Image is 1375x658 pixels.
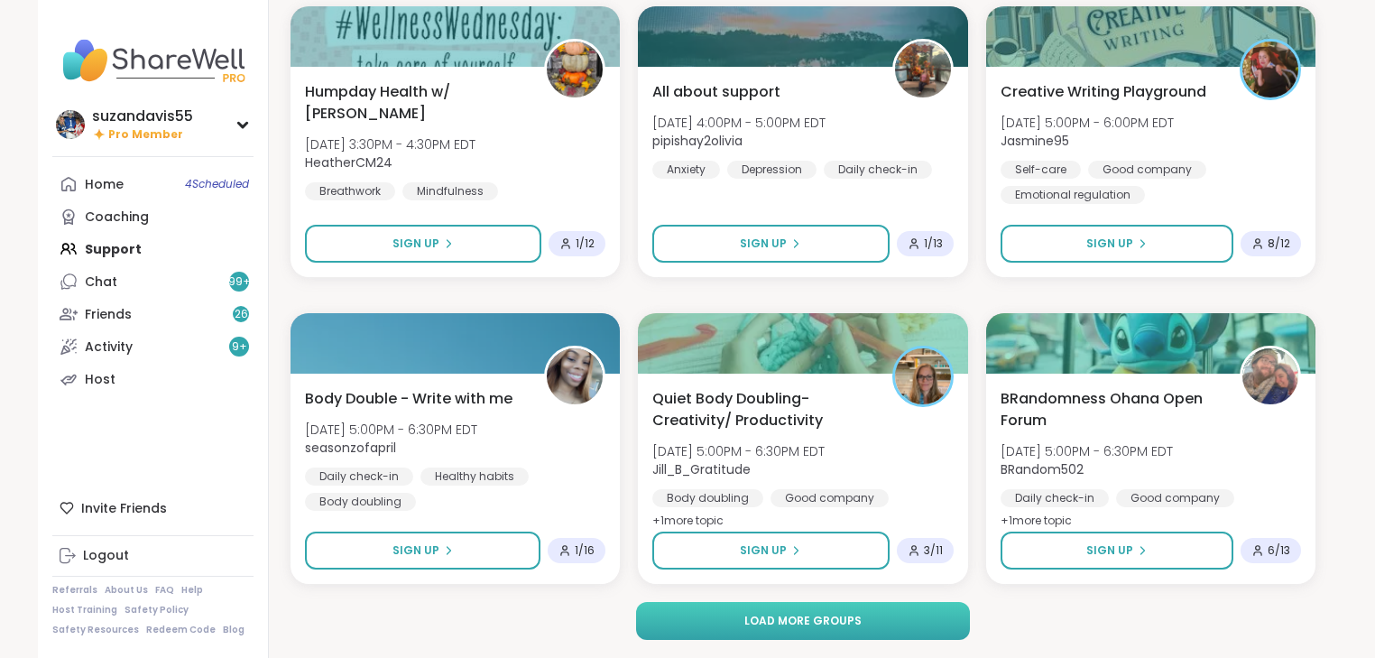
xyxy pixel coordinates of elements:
span: Sign Up [740,542,787,559]
div: Host [85,371,115,389]
span: Pro Member [108,127,183,143]
div: Body doubling [652,489,763,507]
span: 9 + [232,339,247,355]
span: Humpday Health w/ [PERSON_NAME] [305,81,524,125]
a: About Us [105,584,148,597]
span: Sign Up [392,236,439,252]
button: Sign Up [652,532,889,570]
div: Self-care [1001,161,1081,179]
span: All about support [652,81,780,103]
div: Depression [727,161,817,179]
div: Daily check-in [824,161,932,179]
span: Sign Up [740,236,787,252]
div: Anxiety [652,161,720,179]
span: BRandomness Ohana Open Forum [1001,388,1220,431]
span: Creative Writing Playground [1001,81,1206,103]
a: Help [181,584,203,597]
div: Healthy habits [420,468,529,486]
span: Sign Up [1086,542,1133,559]
button: Sign Up [652,225,889,263]
a: Host Training [52,604,117,616]
span: [DATE] 5:00PM - 6:30PM EDT [1001,442,1173,460]
div: Logout [83,547,129,565]
span: 1 / 12 [576,236,595,251]
a: Home4Scheduled [52,168,254,200]
div: Good company [1088,161,1206,179]
img: suzandavis55 [56,110,85,139]
div: Invite Friends [52,492,254,524]
b: Jasmine95 [1001,132,1069,150]
span: 26 [235,307,248,322]
div: Good company [771,489,889,507]
img: HeatherCM24 [547,42,603,97]
a: Chat99+ [52,265,254,298]
a: Blog [223,624,245,636]
span: 3 / 11 [924,543,943,558]
span: 4 Scheduled [185,177,249,191]
span: Load more groups [744,613,862,629]
span: [DATE] 5:00PM - 6:00PM EDT [1001,114,1174,132]
img: ShareWell Nav Logo [52,29,254,92]
button: Sign Up [1001,532,1233,570]
button: Sign Up [305,225,541,263]
span: 99 + [228,274,251,290]
div: Home [85,176,124,194]
a: FAQ [155,584,174,597]
a: Coaching [52,200,254,233]
span: 8 / 12 [1268,236,1290,251]
span: Sign Up [392,542,439,559]
div: Daily check-in [1001,489,1109,507]
div: Daily check-in [305,468,413,486]
a: Host [52,363,254,395]
div: Body doubling [305,493,416,511]
a: Referrals [52,584,97,597]
a: Activity9+ [52,330,254,363]
div: Activity [85,338,133,357]
div: Chat [85,273,117,292]
b: HeatherCM24 [305,153,392,171]
div: Friends [85,306,132,324]
img: Jill_B_Gratitude [895,348,951,404]
b: Jill_B_Gratitude [652,460,751,478]
img: seasonzofapril [547,348,603,404]
button: Sign Up [305,532,540,570]
span: 6 / 13 [1268,543,1290,558]
span: Body Double - Write with me [305,388,512,410]
span: 1 / 13 [924,236,943,251]
div: Good company [1116,489,1234,507]
a: Redeem Code [146,624,216,636]
div: Emotional regulation [1001,186,1145,204]
div: Coaching [85,209,149,227]
b: seasonzofapril [305,439,396,457]
img: Jasmine95 [1242,42,1298,97]
span: Sign Up [1086,236,1133,252]
span: [DATE] 5:00PM - 6:30PM EDT [305,421,477,439]
img: BRandom502 [1242,348,1298,404]
span: [DATE] 5:00PM - 6:30PM EDT [652,442,825,460]
a: Safety Resources [52,624,139,636]
b: pipishay2olivia [652,132,743,150]
div: suzandavis55 [92,107,193,126]
div: Breathwork [305,182,395,200]
div: Mindfulness [402,182,498,200]
span: [DATE] 3:30PM - 4:30PM EDT [305,135,475,153]
button: Sign Up [1001,225,1233,263]
img: pipishay2olivia [895,42,951,97]
a: Friends26 [52,298,254,330]
span: [DATE] 4:00PM - 5:00PM EDT [652,114,826,132]
a: Safety Policy [125,604,189,616]
span: 1 / 16 [575,543,595,558]
a: Logout [52,540,254,572]
button: Load more groups [636,602,971,640]
span: Quiet Body Doubling- Creativity/ Productivity [652,388,872,431]
b: BRandom502 [1001,460,1084,478]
